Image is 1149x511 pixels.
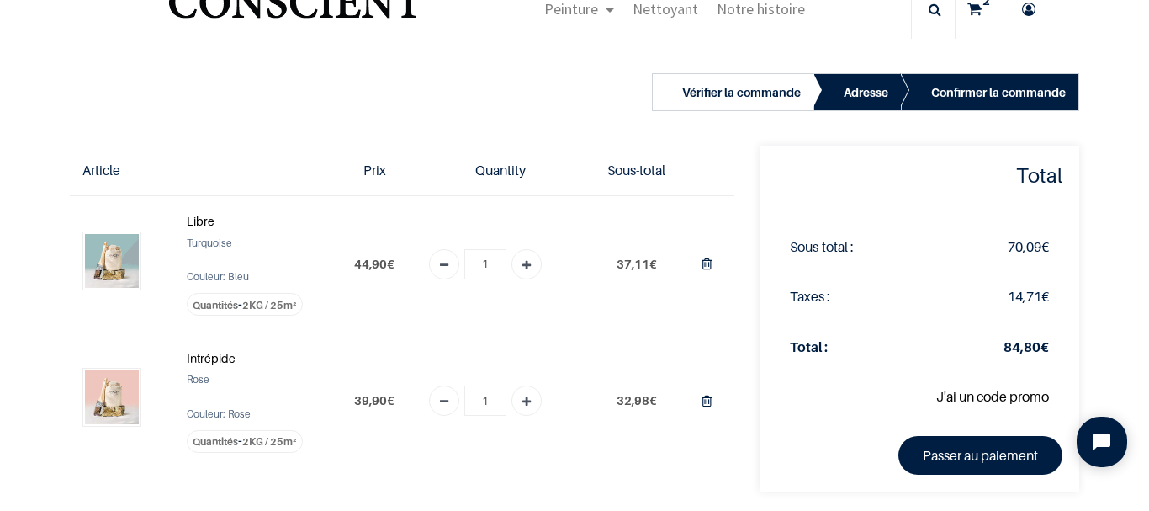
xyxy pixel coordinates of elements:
strong: Libre [187,214,214,228]
span: 2KG / 25m² [242,299,296,311]
img: Intrépide (2KG / 25m²) [85,370,139,424]
div: Confirmer la commande [931,83,1066,103]
div: Vérifier la commande [682,83,801,103]
th: Sous-total [585,146,689,196]
span: € [354,257,394,271]
strong: Total : [790,338,828,355]
strong: € [1003,338,1049,355]
span: Quantités [193,299,238,311]
div: Adresse [844,83,888,103]
span: Couleur: Bleu [187,270,249,283]
label: - [187,293,303,316]
span: Rose [187,373,209,386]
td: Taxes : [776,272,935,322]
img: Libre (2KG / 25m²) [85,234,139,288]
span: € [617,393,657,407]
a: Supprimer du panier [702,392,712,409]
span: € [1008,288,1049,305]
a: Remove one [429,249,459,279]
td: Sous-total : [776,222,935,272]
span: 70,09 [1008,238,1041,255]
a: Remove one [429,386,459,416]
span: Quantités [193,435,238,448]
span: € [1008,238,1049,255]
span: 32,98 [617,393,649,407]
span: € [617,257,657,271]
span: 14,71 [1008,288,1041,305]
th: Quantity [416,146,585,196]
span: 39,90 [354,393,387,407]
th: Article [70,146,173,196]
span: 44,90 [354,257,387,271]
th: Prix [334,146,416,196]
span: Turquoise [187,237,232,249]
a: Add one [511,386,542,416]
a: Intrépide [187,349,236,369]
span: € [354,393,394,407]
a: Libre [187,211,214,232]
a: Passer au paiement [898,436,1062,475]
h4: Total [776,162,1062,189]
a: Add one [511,249,542,279]
span: 37,11 [617,257,649,271]
span: 84,80 [1003,338,1040,355]
span: 2KG / 25m² [242,435,296,448]
a: Supprimer du panier [702,255,712,272]
iframe: Tidio Chat [1062,402,1141,482]
a: J'ai un code promo [936,388,1049,405]
strong: Intrépide [187,351,236,365]
span: Couleur: Rose [187,407,251,420]
label: - [187,430,303,453]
